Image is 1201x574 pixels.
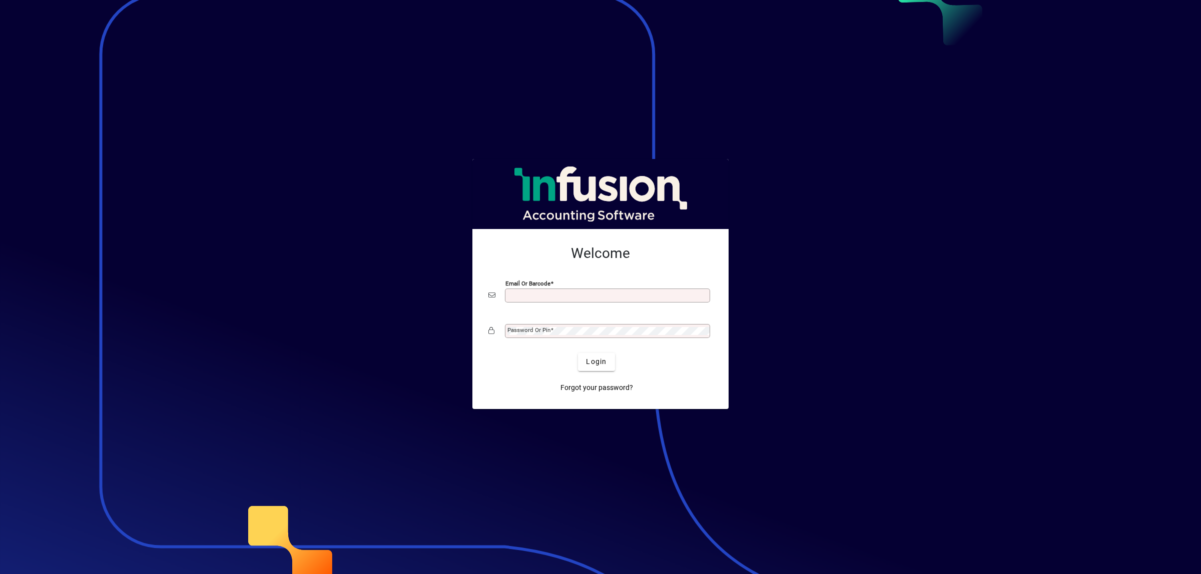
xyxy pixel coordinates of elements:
button: Login [578,353,615,371]
span: Login [586,356,607,367]
mat-label: Password or Pin [507,326,550,333]
mat-label: Email or Barcode [505,279,550,286]
a: Forgot your password? [556,379,637,397]
h2: Welcome [488,245,713,262]
span: Forgot your password? [560,382,633,393]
